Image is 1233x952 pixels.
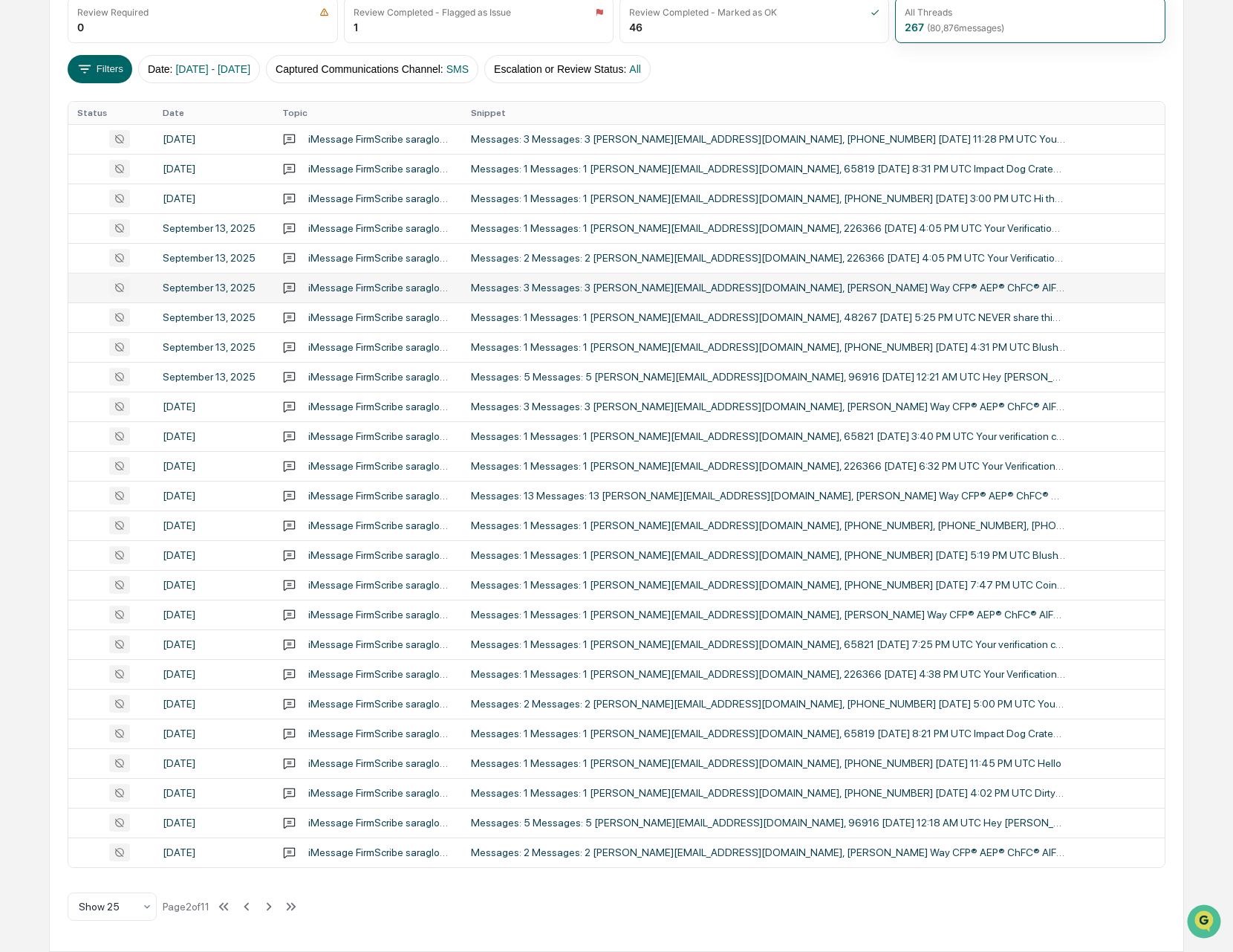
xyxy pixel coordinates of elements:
[471,401,1065,412] div: Messages: 3 Messages: 3 [PERSON_NAME][EMAIL_ADDRESS][DOMAIN_NAME], [PERSON_NAME] Way CFP® AEP® Ch...
[471,460,1065,472] div: Messages: 1 Messages: 1 [PERSON_NAME][EMAIL_ADDRESS][DOMAIN_NAME], 226366 [DATE] 6:32 PM UTC Your...
[471,609,1065,621] div: Messages: 1 Messages: 1 [PERSON_NAME][EMAIL_ADDRESS][DOMAIN_NAME], [PERSON_NAME] Way CFP® AEP® Ch...
[9,181,102,208] a: 🖐️Preclearance
[163,430,264,442] div: [DATE]
[123,187,184,202] span: Attestations
[253,118,270,136] button: Start new chat
[163,519,264,531] div: [DATE]
[308,846,452,858] div: iMessage FirmScribe saraglobalwealthstrategies.ios Conversation with [PERSON_NAME] CFP AEP ChFC A...
[308,430,452,442] div: iMessage FirmScribe saraglobalwealthstrategies.ios Conversation with 65821 1 Message
[77,7,149,18] div: Review Required
[471,192,1065,204] div: Messages: 1 Messages: 1 [PERSON_NAME][EMAIL_ADDRESS][DOMAIN_NAME], [PHONE_NUMBER] [DATE] 3:00 PM ...
[308,638,452,650] div: iMessage FirmScribe saraglobalwealthstrategies.ios Conversation with 65821 1 Message
[354,21,358,33] div: 1
[471,638,1065,650] div: Messages: 1 Messages: 1 [PERSON_NAME][EMAIL_ADDRESS][DOMAIN_NAME], 65821 [DATE] 7:25 PM UTC Your ...
[1185,903,1226,943] iframe: Open customer support
[308,519,452,531] div: iMessage FirmScribe saraglobalwealthstrategies.ios Conversation with 51997209651 17194402474 1719...
[163,133,264,145] div: [DATE]
[471,549,1065,561] div: Messages: 1 Messages: 1 [PERSON_NAME][EMAIL_ADDRESS][DOMAIN_NAME], [PHONE_NUMBER] [DATE] 5:19 PM ...
[308,490,452,502] div: iMessage FirmScribe saraglobalwealthstrategies.ios Conversation with [PERSON_NAME] CFP AEP ChFC A...
[319,7,329,17] img: icon
[163,401,264,412] div: [DATE]
[163,341,264,353] div: September 13, 2025
[308,787,452,799] div: iMessage FirmScribe saraglobalwealthstrategies.ios Conversation with 18446214971 1 Message
[308,222,452,234] div: iMessage FirmScribe saraglobalwealthstrategies.ios Conversation with 226366 1 Message
[308,252,452,264] div: iMessage FirmScribe saraglobalwealthstrategies.ios Conversation with 226366 2 Messages
[163,371,264,383] div: September 13, 2025
[308,609,452,621] div: iMessage FirmScribe saraglobalwealthstrategies.ios Conversation with [PERSON_NAME] CFP AEP ChFC A...
[308,311,452,323] div: iMessage FirmScribe saraglobalwealthstrategies.ios Conversation with 48267 1 Message
[163,757,264,769] div: [DATE]
[308,401,452,412] div: iMessage FirmScribe saraglobalwealthstrategies.ios Conversation with [PERSON_NAME] CFP AEP ChFC A...
[471,371,1065,383] div: Messages: 5 Messages: 5 [PERSON_NAME][EMAIL_ADDRESS][DOMAIN_NAME], 96916 [DATE] 12:21 AM UTC Hey ...
[595,7,604,17] img: icon
[308,549,452,561] div: iMessage FirmScribe saraglobalwealthstrategies.ios Conversation with 18333721732 1 Message
[905,7,952,18] div: All Threads
[163,698,264,710] div: [DATE]
[484,55,651,83] button: Escalation or Review Status:All
[68,55,132,83] button: Filters
[308,757,452,769] div: iMessage FirmScribe saraglobalwealthstrategies.ios Conversation with 19392617560 1 Message
[51,129,194,140] div: We're offline, we'll be back soon
[308,192,452,204] div: iMessage FirmScribe saraglobalwealthstrategies.ios Conversation with 14046022521 1 Message
[471,757,1065,769] div: Messages: 1 Messages: 1 [PERSON_NAME][EMAIL_ADDRESS][DOMAIN_NAME], [PHONE_NUMBER] [DATE] 11:45 PM...
[471,282,1065,294] div: Messages: 3 Messages: 3 [PERSON_NAME][EMAIL_ADDRESS][DOMAIN_NAME], [PERSON_NAME] Way CFP® AEP® Ch...
[163,460,264,472] div: [DATE]
[471,222,1065,234] div: Messages: 1 Messages: 1 [PERSON_NAME][EMAIL_ADDRESS][DOMAIN_NAME], 226366 [DATE] 4:05 PM UTC Your...
[15,31,270,55] p: How can we help?
[266,55,478,83] button: Captured Communications Channel:SMS
[163,846,264,858] div: [DATE]
[308,133,452,145] div: iMessage FirmScribe saraglobalwealthstrategies.ios Conversation with 18557797049 3 Messages
[102,181,190,208] a: 🗄️Attestations
[471,252,1065,264] div: Messages: 2 Messages: 2 [PERSON_NAME][EMAIL_ADDRESS][DOMAIN_NAME], 226366 [DATE] 4:05 PM UTC Your...
[163,609,264,621] div: [DATE]
[77,21,84,33] div: 0
[471,490,1065,502] div: Messages: 13 Messages: 13 [PERSON_NAME][EMAIL_ADDRESS][DOMAIN_NAME], [PERSON_NAME] Way CFP® AEP® ...
[163,163,264,175] div: [DATE]
[308,460,452,472] div: iMessage FirmScribe saraglobalwealthstrategies.ios Conversation with 226366 1 Message
[163,817,264,829] div: [DATE]
[629,7,777,18] div: Review Completed - Marked as OK
[354,7,511,18] div: Review Completed - Flagged as Issue
[163,549,264,561] div: [DATE]
[163,222,264,234] div: September 13, 2025
[163,192,264,204] div: [DATE]
[108,189,120,201] div: 🗄️
[273,102,461,124] th: Topic
[308,817,452,829] div: iMessage FirmScribe saraglobalwealthstrategies.ios Conversation with 96916 5 Messages
[308,341,452,353] div: iMessage FirmScribe saraglobalwealthstrategies.ios Conversation with 18333721732 1 Message
[30,187,96,202] span: Preclearance
[163,282,264,294] div: September 13, 2025
[927,22,1004,33] span: ( 80,876 messages)
[163,490,264,502] div: [DATE]
[471,698,1065,710] div: Messages: 2 Messages: 2 [PERSON_NAME][EMAIL_ADDRESS][DOMAIN_NAME], [PHONE_NUMBER] [DATE] 5:00 PM ...
[308,163,452,175] div: iMessage FirmScribe saraglobalwealthstrategies.ios Conversation with 65819 1 Message
[163,787,264,799] div: [DATE]
[308,698,452,710] div: iMessage FirmScribe saraglobalwealthstrategies.ios Conversation with 18557797049 2 Messages
[15,114,42,140] img: 1746055101610-c473b297-6a78-478c-a979-82029cc54cd1
[471,787,1065,799] div: Messages: 1 Messages: 1 [PERSON_NAME][EMAIL_ADDRESS][DOMAIN_NAME], [PHONE_NUMBER] [DATE] 4:02 PM ...
[15,217,27,229] div: 🔎
[163,579,264,591] div: [DATE]
[154,102,273,124] th: Date
[905,21,1004,33] div: 267
[629,63,641,75] span: All
[471,341,1065,353] div: Messages: 1 Messages: 1 [PERSON_NAME][EMAIL_ADDRESS][DOMAIN_NAME], [PHONE_NUMBER] [DATE] 4:31 PM ...
[138,55,260,83] button: Date:[DATE] - [DATE]
[471,311,1065,323] div: Messages: 1 Messages: 1 [PERSON_NAME][EMAIL_ADDRESS][DOMAIN_NAME], 48267 [DATE] 5:25 PM UTC NEVER...
[308,579,452,591] div: iMessage FirmScribe saraglobalwealthstrategies.ios Conversation with 639461005218 1 Message
[30,216,94,230] span: Data Lookup
[471,579,1065,591] div: Messages: 1 Messages: 1 [PERSON_NAME][EMAIL_ADDRESS][DOMAIN_NAME], [PHONE_NUMBER] [DATE] 7:47 PM ...
[471,668,1065,680] div: Messages: 1 Messages: 1 [PERSON_NAME][EMAIL_ADDRESS][DOMAIN_NAME], 226366 [DATE] 4:38 PM UTC Your...
[471,846,1065,858] div: Messages: 2 Messages: 2 [PERSON_NAME][EMAIL_ADDRESS][DOMAIN_NAME], [PERSON_NAME] Way CFP® AEP® Ch...
[163,668,264,680] div: [DATE]
[163,311,264,323] div: September 13, 2025
[68,102,154,124] th: Status
[308,728,452,739] div: iMessage FirmScribe saraglobalwealthstrategies.ios Conversation with 65819 1 Message
[148,252,180,263] span: Pylon
[51,114,244,129] div: Start new chat
[462,102,1165,124] th: Snippet
[175,63,250,75] span: [DATE] - [DATE]
[163,728,264,739] div: [DATE]
[163,252,264,264] div: September 13, 2025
